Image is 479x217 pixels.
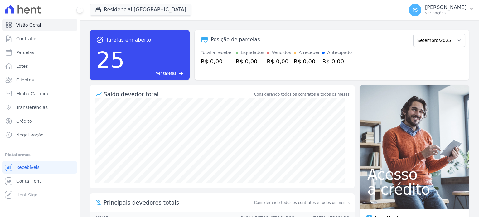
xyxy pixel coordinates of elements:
span: Principais devedores totais [104,198,253,207]
span: Recebíveis [16,164,40,170]
a: Contratos [2,32,77,45]
button: Residencial [GEOGRAPHIC_DATA] [90,4,191,16]
span: Negativação [16,132,44,138]
p: Ver opções [425,11,467,16]
div: R$ 0,00 [294,57,320,66]
div: Saldo devedor total [104,90,253,98]
span: Visão Geral [16,22,41,28]
a: Clientes [2,74,77,86]
a: Visão Geral [2,19,77,31]
span: Considerando todos os contratos e todos os meses [254,200,350,205]
span: Clientes [16,77,34,83]
span: Contratos [16,36,37,42]
span: Lotes [16,63,28,69]
a: Lotes [2,60,77,72]
span: Conta Hent [16,178,41,184]
a: Minha Carteira [2,87,77,100]
a: Conta Hent [2,175,77,187]
span: PS [412,8,418,12]
div: Vencidos [272,49,291,56]
button: PS [PERSON_NAME] Ver opções [404,1,479,19]
span: task_alt [96,36,104,44]
span: Ver tarefas [156,71,176,76]
a: Parcelas [2,46,77,59]
div: R$ 0,00 [236,57,264,66]
span: Minha Carteira [16,91,48,97]
div: R$ 0,00 [322,57,352,66]
span: Acesso [367,167,462,182]
a: Transferências [2,101,77,114]
span: Transferências [16,104,48,111]
div: Posição de parcelas [211,36,260,43]
span: Tarefas em aberto [106,36,151,44]
div: Liquidados [241,49,264,56]
span: a crédito [367,182,462,197]
p: [PERSON_NAME] [425,4,467,11]
div: R$ 0,00 [201,57,233,66]
div: A receber [299,49,320,56]
div: Antecipado [327,49,352,56]
span: Crédito [16,118,32,124]
span: Parcelas [16,49,34,56]
a: Ver tarefas east [127,71,183,76]
a: Negativação [2,129,77,141]
span: east [179,71,183,76]
a: Crédito [2,115,77,127]
div: Total a receber [201,49,233,56]
div: Considerando todos os contratos e todos os meses [254,91,350,97]
a: Recebíveis [2,161,77,174]
div: Plataformas [5,151,75,159]
div: R$ 0,00 [267,57,291,66]
div: 25 [96,44,125,76]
